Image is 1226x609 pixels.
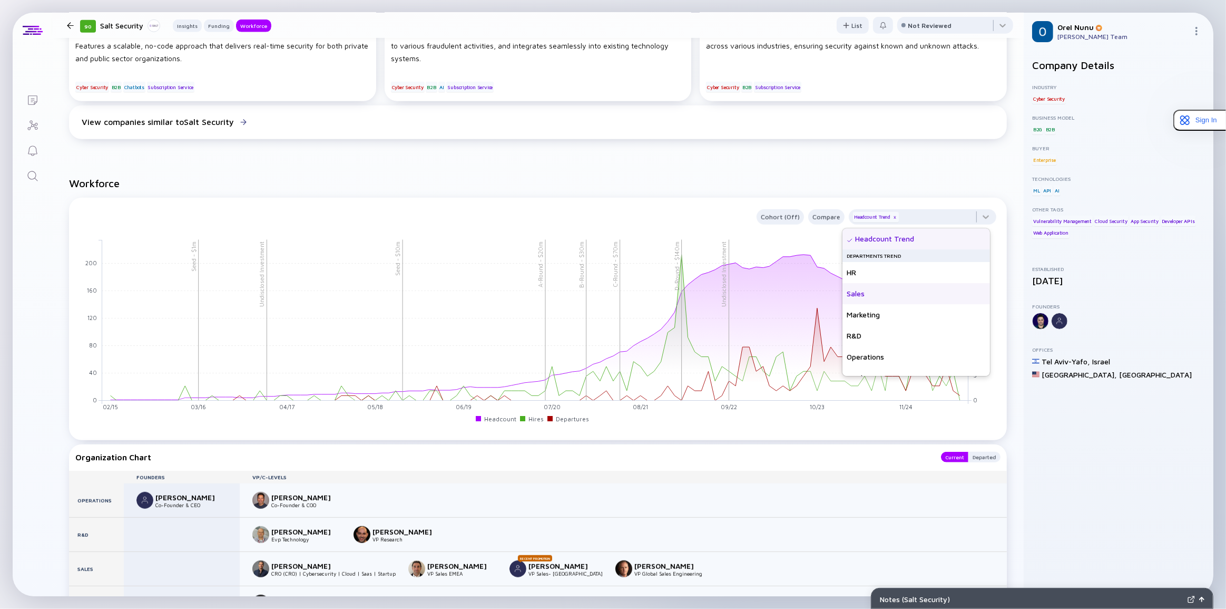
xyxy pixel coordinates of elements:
[842,346,990,368] div: Operations
[634,562,704,571] div: [PERSON_NAME]
[252,492,269,509] img: Michael Nicosia picture
[808,211,845,223] div: Compare
[446,82,494,92] div: Subscription Service
[842,283,990,304] div: Sales
[271,527,341,536] div: [PERSON_NAME]
[1032,185,1041,196] div: ML
[810,404,825,411] tspan: 10/23
[891,214,898,220] div: x
[721,404,737,411] tspan: 09/22
[1032,84,1205,90] div: Industry
[1057,33,1188,41] div: [PERSON_NAME] Team
[1032,176,1205,182] div: Technologies
[271,493,341,502] div: [PERSON_NAME]
[426,82,437,92] div: B2B
[75,452,930,462] div: Organization Chart
[1042,357,1090,366] div: Tel Aviv-Yafo ,
[438,82,445,92] div: AI
[13,86,52,112] a: Lists
[123,82,145,92] div: Chatbots
[80,20,96,33] div: 90
[69,484,124,517] div: Operations
[634,571,704,577] div: VP Global Sales Engineering
[847,237,853,244] img: Selected
[908,22,952,30] div: Not Reviewed
[75,82,109,92] div: Cyber Security
[204,20,234,32] button: Funding
[1032,145,1205,151] div: Buyer
[1032,93,1066,104] div: Cyber Security
[427,571,497,577] div: VP Sales EMEA
[842,304,990,325] div: Marketing
[842,262,990,283] div: HR
[1032,371,1039,378] img: United States Flag
[191,404,206,411] tspan: 03/16
[518,555,552,562] div: Recent Promotion
[90,342,97,349] tspan: 80
[86,259,97,266] tspan: 200
[1032,59,1205,71] h2: Company Details
[173,20,202,32] button: Insights
[456,404,472,411] tspan: 06/19
[1092,357,1110,366] div: Israel
[1188,596,1195,603] img: Expand Notes
[837,17,869,34] button: List
[408,560,425,577] img: Nico Wagemans picture
[941,452,968,462] button: Current
[69,518,124,552] div: R&D
[252,560,269,577] img: Matt Quarles picture
[391,14,685,65] div: Stops cyber fraud and bot attacks in real time across websites, apps, and APIs using a multi-laye...
[754,82,801,92] div: Subscription Service
[1161,216,1196,226] div: Developer APIs
[1032,114,1205,121] div: Business Model
[1032,206,1205,212] div: Other Tags
[69,177,1007,189] h2: Workforce
[973,397,977,403] tspan: 0
[1042,185,1052,196] div: API
[252,526,269,543] img: Iko Azoulay picture
[367,404,383,411] tspan: 05/18
[528,562,598,571] div: [PERSON_NAME]
[706,14,1001,65] div: Provides an AI-based app protection and management platform, offering in-app protection, monitori...
[1199,597,1204,602] img: Open Notes
[155,502,225,508] div: Co-Founder & CEO
[1057,23,1188,32] div: Orel Nunu
[1032,154,1057,165] div: Enterprise
[391,82,425,92] div: Cyber Security
[124,474,240,480] div: Founders
[615,560,632,577] img: Lane Williams picture
[271,562,341,571] div: [PERSON_NAME]
[93,397,97,403] tspan: 0
[427,562,497,571] div: [PERSON_NAME]
[842,228,990,249] div: Headcount Trend
[853,212,899,223] div: Headcount Trend
[100,19,160,32] div: Salt Security
[271,502,341,508] div: Co-Founder & COO
[271,536,341,543] div: Evp Technology
[1032,21,1053,42] img: Orel Profile Picture
[544,404,561,411] tspan: 07/20
[354,526,370,543] img: Yaniv Balmas picture
[75,14,370,65] div: Provides API security and bot management solutions that protect applications and APIs from attack...
[741,82,752,92] div: B2B
[372,536,442,543] div: VP Research
[1042,370,1117,379] div: [GEOGRAPHIC_DATA] ,
[372,527,442,536] div: [PERSON_NAME]
[87,287,97,294] tspan: 160
[968,452,1001,462] button: Departed
[1192,27,1201,35] img: Menu
[173,21,202,31] div: Insights
[13,112,52,137] a: Investor Map
[1032,124,1043,134] div: B2G
[1119,370,1192,379] div: [GEOGRAPHIC_DATA]
[240,474,1007,480] div: VP/C-Levels
[1094,216,1129,226] div: Cloud Security
[136,492,153,509] img: Roey Eliyahu picture
[509,560,526,577] img: Jim Rose picture
[808,209,845,225] button: Compare
[13,162,52,188] a: Search
[103,404,118,411] tspan: 02/15
[880,595,1183,604] div: Notes ( Salt Security )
